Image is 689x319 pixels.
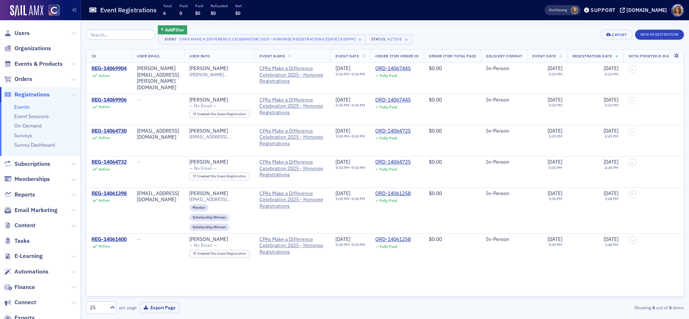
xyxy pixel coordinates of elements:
div: [PERSON_NAME][EMAIL_ADDRESS][PERSON_NAME][DOMAIN_NAME] [137,65,179,91]
span: [DATE] [335,96,350,103]
a: SailAMX [10,5,43,17]
button: AddFilter [158,25,187,34]
a: REG-14064730 [92,128,127,134]
div: ORD-14064725 [375,128,411,134]
div: Scholarship Winner [189,224,229,231]
a: REG-14064732 [92,159,127,165]
time: 9:00 PM [351,196,365,201]
span: $0.00 [429,190,442,197]
span: Lindsay Moore [571,7,578,14]
span: Registrations [14,91,50,99]
div: [PERSON_NAME] [189,190,228,197]
span: Created Via : [197,251,217,256]
div: Fully Paid [380,198,397,203]
button: Export Page [139,302,179,313]
span: [DATE] [548,65,562,72]
a: On-Demand [14,122,42,129]
div: Status [371,37,386,42]
div: Active [387,37,402,42]
div: ORD-14064725 [375,159,411,165]
div: Event [163,37,178,42]
span: — [137,159,141,165]
div: ORD-14067445 [375,65,411,72]
div: Active [98,244,110,249]
a: CPAs Make a Difference Celebration 2025 - Honoree Registrations [259,128,325,147]
span: Events & Products [14,60,63,68]
span: [EMAIL_ADDRESS][DOMAIN_NAME] [189,197,249,202]
span: User Info [189,53,210,59]
a: [PERSON_NAME] [189,236,228,243]
span: CPAs Make a Difference Celebration 2025 - Honoree Registrations [259,236,325,255]
a: New Registration [635,31,684,37]
div: [PERSON_NAME] [189,65,228,72]
img: SailAMX [48,5,60,16]
span: [DATE] [604,96,618,103]
span: Viewing [549,8,567,13]
span: Event Name [259,53,285,59]
a: Tasks [4,237,30,245]
span: – [631,98,633,103]
div: In-Person [486,97,522,103]
span: Memberships [14,175,50,183]
time: 5:00 PM [549,103,562,108]
time: 5:00 PM [549,165,562,170]
span: [DATE] [604,190,618,197]
a: Email Marketing [4,206,58,214]
span: 6 [163,10,166,16]
div: – [335,165,365,170]
div: Mentor [189,204,208,211]
a: Subscriptions [4,160,50,168]
div: Showing out of items [490,304,684,311]
div: Support [591,7,616,13]
div: Guest Registration [197,112,246,116]
a: Connect [4,298,36,306]
span: [DATE] [335,159,350,165]
div: In-Person [486,190,522,197]
span: CPAs Make a Difference Celebration 2025 - Honoree Registrations [259,190,325,210]
a: Orders [4,75,32,83]
a: Content [4,221,35,229]
div: [EMAIL_ADDRESS][DOMAIN_NAME] [137,190,179,203]
span: CPAs Make a Difference Celebration 2025 - Honoree Registrations [259,97,325,116]
div: Fully Paid [380,73,397,78]
div: Active [98,73,110,78]
button: Export [601,30,632,40]
span: Add Filter [165,26,184,33]
span: — [137,96,141,103]
p: Refunded [211,3,228,8]
div: REG-14069906 [92,97,127,103]
time: 9:00 PM [351,165,365,170]
p: Paid [179,3,187,8]
time: 9:00 PM [351,72,365,77]
div: Fully Paid [380,167,397,172]
a: ORD-14061258 [375,236,411,243]
div: 25 [90,304,106,311]
span: Event Date [335,53,359,59]
div: [PERSON_NAME] [189,97,228,103]
div: Scholarship Winner [189,214,229,221]
span: Email Marketing [14,206,58,214]
a: CPAs Make a Difference Celebration 2025 - Honoree Registrations [259,159,325,178]
div: [EMAIL_ADDRESS][DOMAIN_NAME] [137,128,179,141]
time: 4:10 PM [605,72,618,77]
a: REG-14069904 [92,65,127,72]
time: 4:45 PM [605,165,618,170]
span: [EMAIL_ADDRESS][DOMAIN_NAME] [189,134,249,139]
a: Memberships [4,175,50,183]
span: [DATE] [335,236,350,242]
strong: 6 [668,304,673,311]
a: View Homepage [43,5,60,17]
time: 9:00 PM [351,134,365,139]
a: Organizations [4,44,51,52]
a: [PERSON_NAME] [189,159,228,165]
span: [DATE] [335,128,350,134]
span: Automations [14,268,48,276]
div: Export [612,33,627,37]
span: $0.00 [429,96,442,103]
span: $0 [195,10,200,16]
span: [DATE] [335,65,350,72]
